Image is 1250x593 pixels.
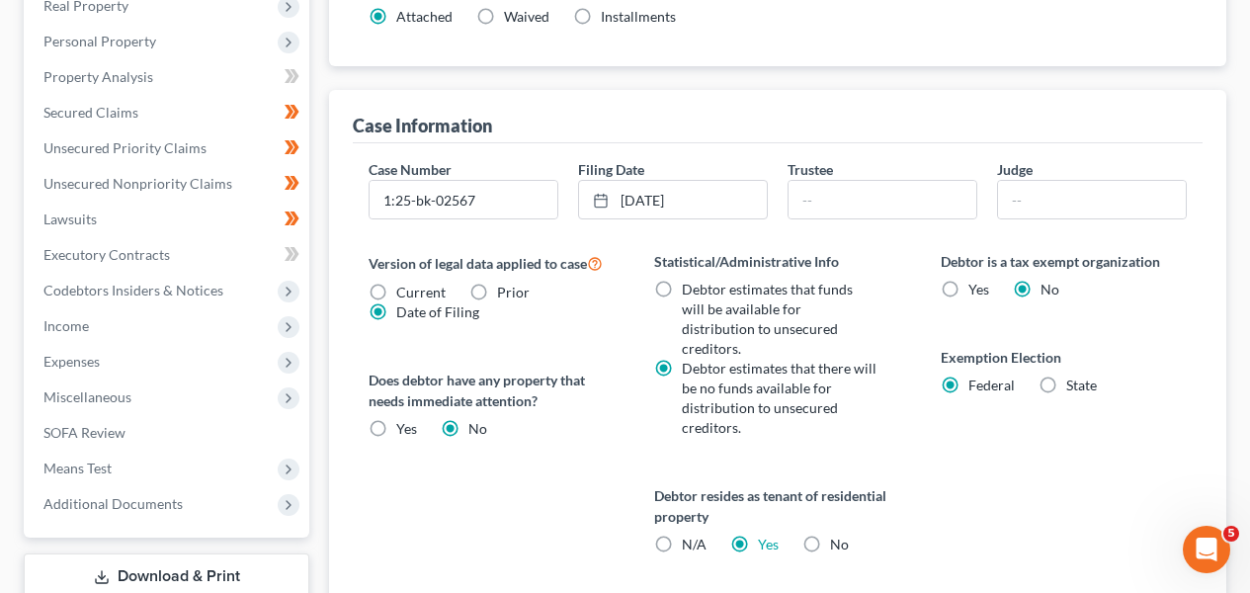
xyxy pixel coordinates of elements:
span: State [1066,377,1097,393]
a: Secured Claims [28,95,309,130]
span: No [1041,281,1059,297]
label: Exemption Election [941,347,1187,368]
span: Unsecured Nonpriority Claims [43,175,232,192]
input: -- [789,181,976,218]
span: Expenses [43,353,100,370]
span: SOFA Review [43,424,125,441]
span: Waived [504,8,549,25]
span: 5 [1223,526,1239,542]
span: Attached [396,8,453,25]
label: Version of legal data applied to case [369,251,615,275]
label: Debtor resides as tenant of residential property [654,485,900,527]
input: Enter case number... [370,181,557,218]
label: Judge [997,159,1033,180]
span: Personal Property [43,33,156,49]
span: No [468,420,487,437]
span: No [830,536,849,552]
input: -- [998,181,1186,218]
a: SOFA Review [28,415,309,451]
span: Executory Contracts [43,246,170,263]
span: Means Test [43,460,112,476]
label: Trustee [788,159,833,180]
span: Yes [968,281,989,297]
span: Debtor estimates that funds will be available for distribution to unsecured creditors. [682,281,853,357]
span: Date of Filing [396,303,479,320]
label: Does debtor have any property that needs immediate attention? [369,370,615,411]
a: Unsecured Nonpriority Claims [28,166,309,202]
span: Income [43,317,89,334]
span: Current [396,284,446,300]
a: Executory Contracts [28,237,309,273]
a: Yes [758,536,779,552]
label: Case Number [369,159,452,180]
span: Additional Documents [43,495,183,512]
a: [DATE] [579,181,767,218]
span: Lawsuits [43,211,97,227]
span: Property Analysis [43,68,153,85]
a: Unsecured Priority Claims [28,130,309,166]
span: Installments [601,8,676,25]
span: Codebtors Insiders & Notices [43,282,223,298]
a: Lawsuits [28,202,309,237]
a: Property Analysis [28,59,309,95]
label: Debtor is a tax exempt organization [941,251,1187,272]
div: Case Information [353,114,492,137]
span: Prior [497,284,530,300]
span: Debtor estimates that there will be no funds available for distribution to unsecured creditors. [682,360,876,436]
iframe: Intercom live chat [1183,526,1230,573]
label: Filing Date [578,159,644,180]
span: Yes [396,420,417,437]
span: Unsecured Priority Claims [43,139,207,156]
span: Federal [968,377,1015,393]
span: Secured Claims [43,104,138,121]
span: N/A [682,536,707,552]
label: Statistical/Administrative Info [654,251,900,272]
span: Miscellaneous [43,388,131,405]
